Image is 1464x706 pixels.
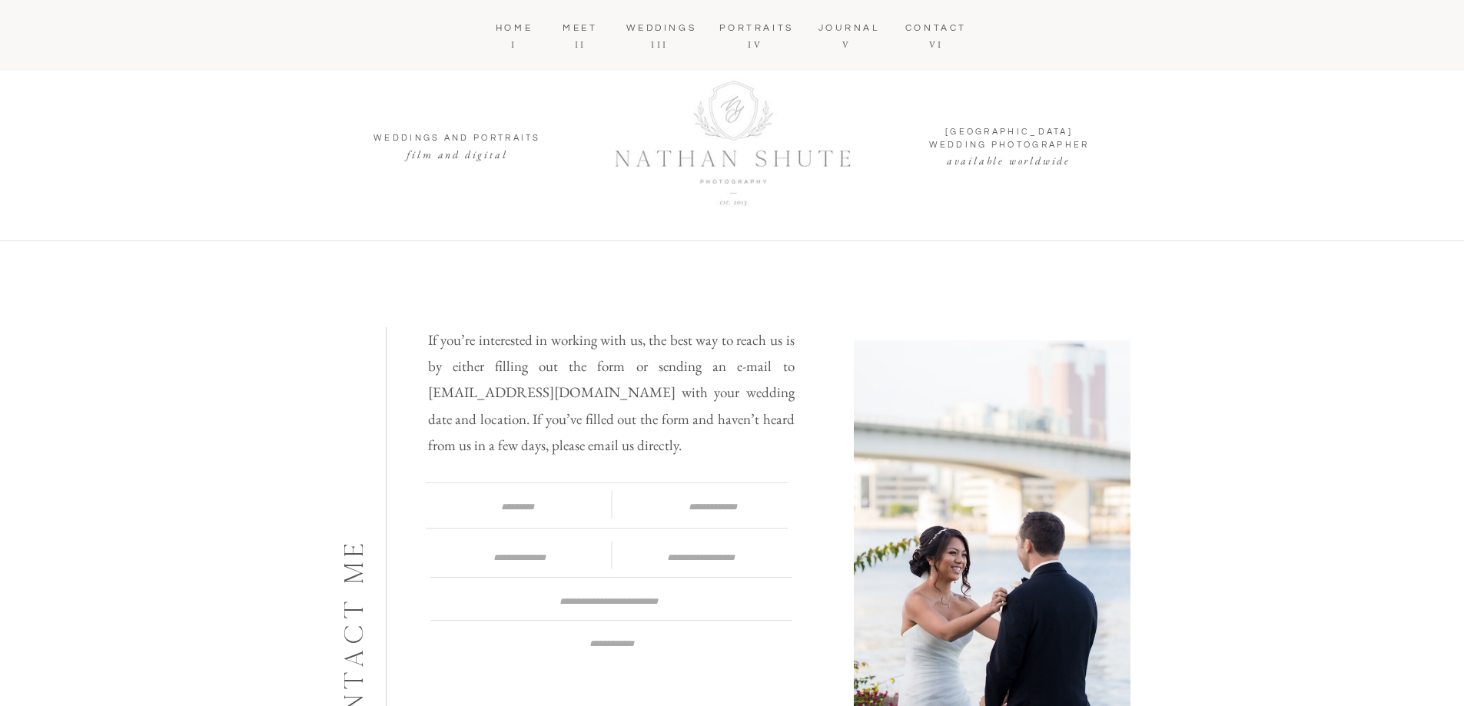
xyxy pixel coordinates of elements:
p: I [500,37,529,49]
h3: Weddings and Portraits [323,132,593,145]
a: home [494,22,535,34]
h1: [GEOGRAPHIC_DATA] Wedding Photographer [868,126,1151,152]
p: V [829,37,865,49]
a: MEET [561,22,600,34]
a: WEDDINGS [626,22,693,34]
a: CONTACT [902,22,971,34]
a: PORTRAITS [719,22,792,50]
p: If you’re interested in working with us, the best way to reach us is by either filling out the fo... [428,327,795,436]
p: film and digital [369,145,546,157]
p: II [570,37,592,49]
a: JOURNAL [818,22,876,34]
p: VI [913,37,961,49]
p: available worldwide [921,151,1097,164]
p: III [638,37,682,49]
